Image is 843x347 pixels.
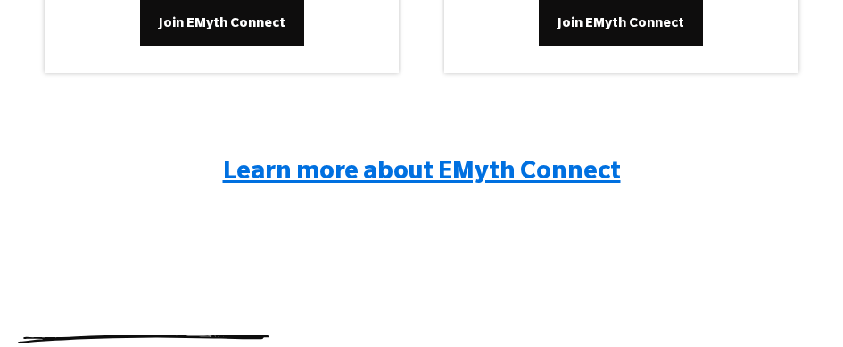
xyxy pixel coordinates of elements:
span: Join EMyth Connect [558,12,684,32]
span: Learn more about EMyth Connect [223,161,621,187]
iframe: Chat Widget [754,261,843,347]
span: Join EMyth Connect [159,12,285,32]
a: Learn more about EMyth Connect [223,153,621,186]
img: underline.svg [18,335,269,343]
div: Widget de clavardage [754,261,843,347]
